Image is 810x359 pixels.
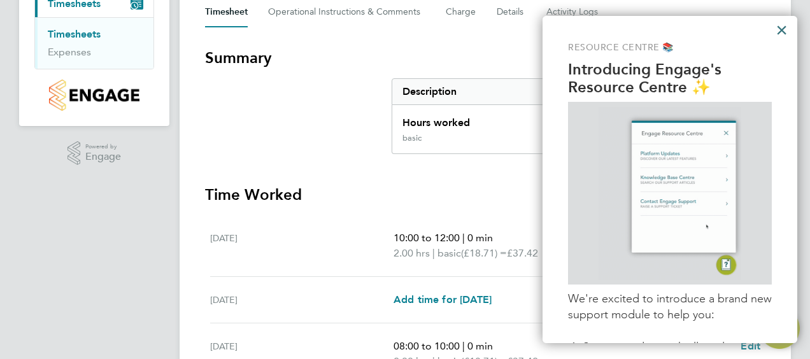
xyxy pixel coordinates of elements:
[402,133,422,143] div: basic
[462,232,465,244] span: |
[85,141,121,152] span: Powered by
[776,20,788,40] button: Close
[49,80,139,111] img: countryside-properties-logo-retina.png
[568,291,772,323] p: We're excited to introduce a brand new support module to help you:
[467,232,493,244] span: 0 min
[432,247,435,259] span: |
[392,79,672,104] div: Description
[741,340,760,352] span: Edit
[48,28,101,40] a: Timesheets
[437,246,461,261] span: basic
[394,232,460,244] span: 10:00 to 12:00
[568,60,772,79] p: Introducing Engage's
[568,41,772,54] p: Resource Centre 📚
[210,292,394,307] div: [DATE]
[467,340,493,352] span: 0 min
[48,46,91,58] a: Expenses
[462,340,465,352] span: |
[394,293,492,306] span: Add time for [DATE]
[461,247,507,259] span: (£18.71) =
[392,105,672,133] div: Hours worked
[599,107,741,279] img: GIF of Resource Centre being opened
[507,247,538,259] span: £37.42
[85,151,121,162] span: Engage
[205,48,765,68] h3: Summary
[568,78,772,97] p: Resource Centre ✨
[205,185,765,205] h3: Time Worked
[392,78,765,154] div: Summary
[394,340,460,352] span: 08:00 to 10:00
[394,247,430,259] span: 2.00 hrs
[210,230,394,261] div: [DATE]
[34,80,154,111] a: Go to home page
